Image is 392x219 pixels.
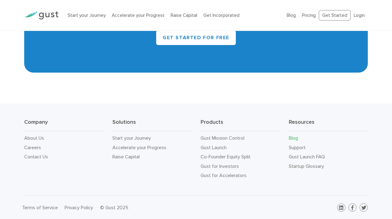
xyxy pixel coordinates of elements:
a: Privacy Policy [65,205,93,210]
a: Raise Capital [171,13,197,18]
a: Get Incorporated [203,13,239,18]
h3: Resources [289,119,368,131]
a: Contact Us [24,154,48,160]
a: Gust for Accelerators [201,172,247,178]
a: Accelerate your Progress [112,145,166,150]
a: Blog [287,13,296,18]
a: Gust Mission Control [201,135,244,141]
h3: Company [24,119,103,131]
a: Start your Journey [112,135,151,141]
a: Get Started [319,10,351,21]
a: Co-Founder Equity Split [201,154,251,160]
a: Support [289,145,306,150]
a: About Us [24,135,44,141]
a: Careers [24,145,41,150]
a: Start your Journey [68,13,106,18]
a: Gust Launch FAQ [289,154,325,160]
a: Accelerate your Progress [112,13,164,18]
a: Terms of Service [22,205,58,210]
h3: Products [201,119,280,131]
img: Gust Logo [24,11,58,20]
div: © Gust 2025 [100,203,191,212]
a: Get Started for Free [156,30,236,45]
h3: Solutions [112,119,191,131]
a: Login [354,13,365,18]
a: Raise Capital [112,154,140,160]
a: Pricing [302,13,316,18]
a: Gust Launch [201,145,227,150]
a: Blog [289,135,298,141]
a: Gust for Investors [201,163,239,169]
a: Startup Glossary [289,163,324,169]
